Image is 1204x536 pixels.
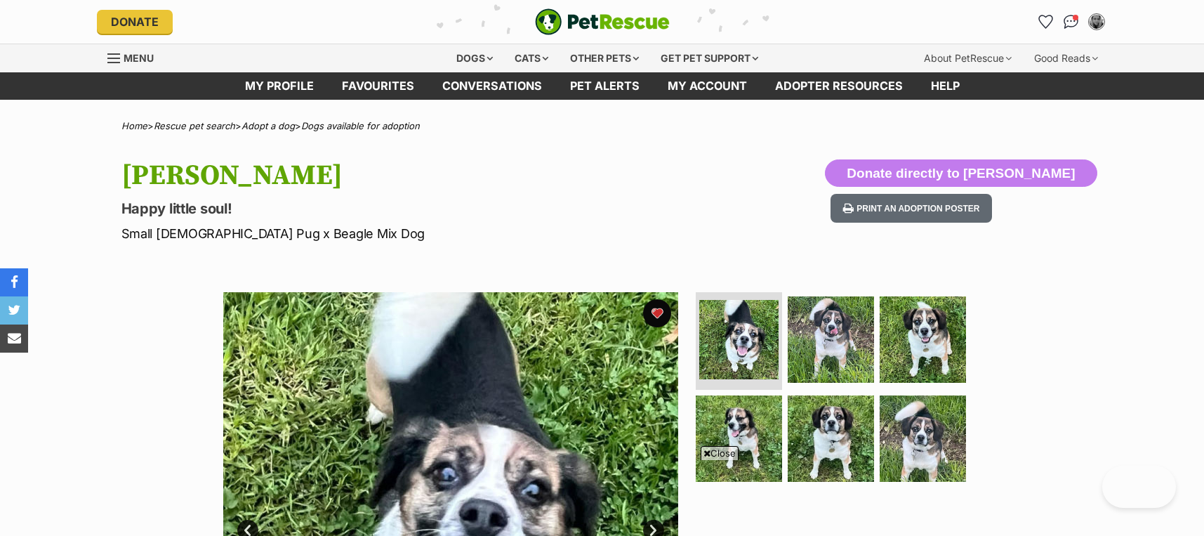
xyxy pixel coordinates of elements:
[242,120,295,131] a: Adopt a dog
[696,396,782,482] img: Photo of Cecilia
[107,44,164,70] a: Menu
[121,224,715,243] p: Small [DEMOGRAPHIC_DATA] Pug x Beagle Mix Dog
[535,8,670,35] img: logo-e224e6f780fb5917bec1dbf3a21bbac754714ae5b6737aabdf751b685950b380.svg
[121,159,715,192] h1: [PERSON_NAME]
[556,72,654,100] a: Pet alerts
[880,396,966,482] img: Photo of Cecilia
[917,72,974,100] a: Help
[428,72,556,100] a: conversations
[301,120,420,131] a: Dogs available for adoption
[121,120,147,131] a: Home
[788,396,874,482] img: Photo of Cecilia
[560,44,649,72] div: Other pets
[651,44,768,72] div: Get pet support
[1035,11,1057,33] a: Favourites
[643,299,671,327] button: favourite
[761,72,917,100] a: Adopter resources
[701,446,739,460] span: Close
[699,300,779,379] img: Photo of Cecilia
[1064,15,1078,29] img: chat-41dd97257d64d25036548639549fe6c8038ab92f7586957e7f3b1b290dea8141.svg
[1060,11,1083,33] a: Conversations
[1085,11,1108,33] button: My account
[505,44,558,72] div: Cats
[97,10,173,34] a: Donate
[1102,466,1176,508] iframe: Help Scout Beacon - Open
[914,44,1021,72] div: About PetRescue
[831,194,992,223] button: Print an adoption poster
[825,159,1097,188] button: Donate directly to [PERSON_NAME]
[446,44,503,72] div: Dogs
[1090,15,1104,29] img: Michelle profile pic
[654,72,761,100] a: My account
[1035,11,1108,33] ul: Account quick links
[788,296,874,383] img: Photo of Cecilia
[328,72,428,100] a: Favourites
[880,296,966,383] img: Photo of Cecilia
[231,72,328,100] a: My profile
[86,121,1118,131] div: > > >
[262,466,943,529] iframe: Advertisement
[154,120,235,131] a: Rescue pet search
[121,199,715,218] p: Happy little soul!
[535,8,670,35] a: PetRescue
[1024,44,1108,72] div: Good Reads
[124,52,154,64] span: Menu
